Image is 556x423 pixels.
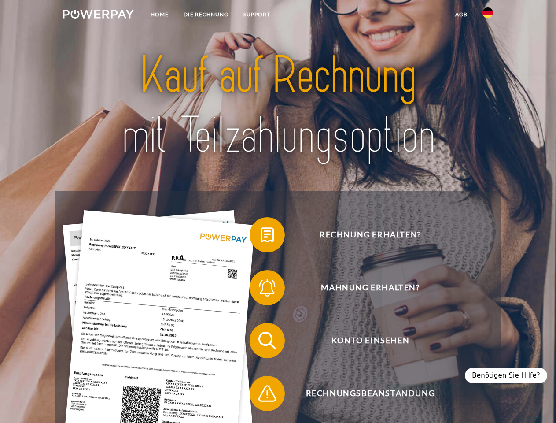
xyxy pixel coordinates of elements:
img: qb_bill.svg [256,224,278,246]
img: logo-powerpay-white.svg [63,10,134,19]
a: agb [448,7,475,22]
img: title-powerpay_de.svg [84,42,472,169]
img: qb_bell.svg [256,277,278,299]
button: Konto einsehen [250,323,479,358]
img: de [482,7,493,18]
span: Rechnung erhalten? [262,217,478,252]
button: Rechnung erhalten? [250,217,479,252]
span: Rechnungsbeanstandung [262,376,478,411]
img: qb_search.svg [256,330,278,352]
img: qb_warning.svg [256,382,278,404]
iframe: Schaltfläche zum Öffnen des Messaging-Fensters [521,388,549,416]
a: DIE RECHNUNG [176,7,236,22]
button: Rechnungsbeanstandung [250,376,479,411]
span: Konto einsehen [262,323,478,358]
button: Mahnung erhalten? [250,270,479,305]
a: Home [143,7,176,22]
a: SUPPORT [236,7,278,22]
iframe: Messaging-Fenster [382,76,549,384]
span: Mahnung erhalten? [262,270,478,305]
